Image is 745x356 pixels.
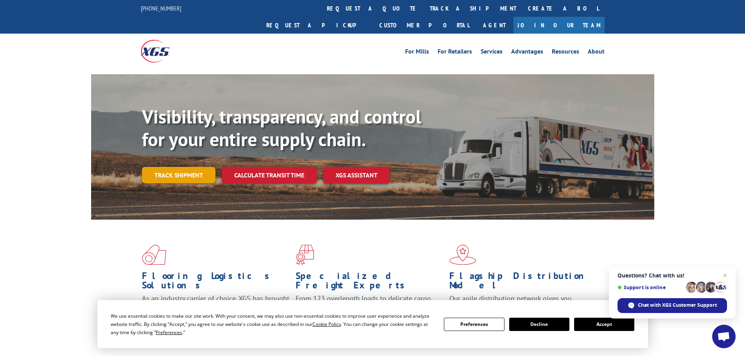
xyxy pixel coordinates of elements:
div: Cookie Consent Prompt [97,300,648,348]
button: Preferences [444,318,504,331]
a: Join Our Team [513,17,605,34]
p: From 123 overlength loads to delicate cargo, our experienced staff knows the best way to move you... [296,294,443,329]
a: For Retailers [438,48,472,57]
a: [PHONE_NUMBER] [141,4,181,12]
h1: Flagship Distribution Model [449,271,597,294]
img: xgs-icon-focused-on-flooring-red [296,245,314,265]
a: Agent [475,17,513,34]
span: Close chat [720,271,730,280]
div: Open chat [712,325,736,348]
h1: Flooring Logistics Solutions [142,271,290,294]
span: Our agile distribution network gives you nationwide inventory management on demand. [449,294,593,312]
div: We use essential cookies to make our site work. With your consent, we may also use non-essential ... [111,312,434,336]
span: As an industry carrier of choice, XGS has brought innovation and dedication to flooring logistics... [142,294,289,322]
a: Track shipment [142,167,215,183]
img: xgs-icon-flagship-distribution-model-red [449,245,476,265]
span: Chat with XGS Customer Support [638,302,717,309]
span: Cookie Policy [312,321,341,327]
a: Resources [552,48,579,57]
a: XGS ASSISTANT [323,167,390,184]
a: Customer Portal [373,17,475,34]
a: About [588,48,605,57]
a: Advantages [511,48,543,57]
span: Questions? Chat with us! [618,272,727,279]
b: Visibility, transparency, and control for your entire supply chain. [142,104,421,151]
span: Preferences [156,329,182,336]
img: xgs-icon-total-supply-chain-intelligence-red [142,245,166,265]
span: Support is online [618,284,683,290]
button: Decline [509,318,569,331]
h1: Specialized Freight Experts [296,271,443,294]
a: Services [481,48,503,57]
a: Calculate transit time [222,167,317,184]
div: Chat with XGS Customer Support [618,298,727,313]
a: For Mills [405,48,429,57]
button: Accept [574,318,634,331]
a: Request a pickup [260,17,373,34]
